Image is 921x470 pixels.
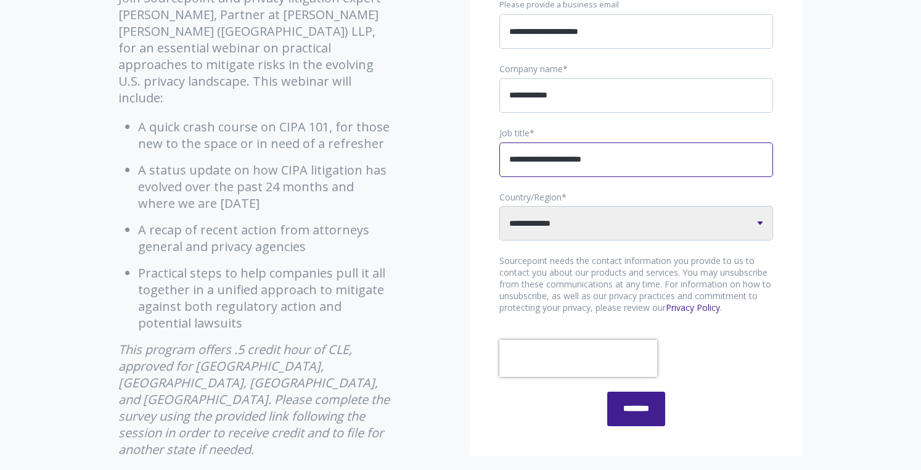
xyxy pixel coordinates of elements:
iframe: reCAPTCHA [499,340,657,377]
li: A status update on how CIPA litigation has evolved over the past 24 months and where we are [DATE] [138,162,393,212]
span: Country/Region [499,191,562,203]
li: Practical steps to help companies pull it all together in a unified approach to mitigate against ... [138,265,393,331]
span: Company name [499,63,563,75]
li: A recap of recent action from attorneys general and privacy agencies [138,221,393,255]
p: Sourcepoint needs the contact information you provide to us to contact you about our products and... [499,255,773,314]
span: Job title [499,127,530,139]
li: A quick crash course on CIPA 101, for those new to the space or in need of a refresher [138,118,393,152]
em: This program offers .5 credit hour of CLE, approved for [GEOGRAPHIC_DATA], [GEOGRAPHIC_DATA], [GE... [118,341,390,458]
a: Privacy Policy [666,302,720,313]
